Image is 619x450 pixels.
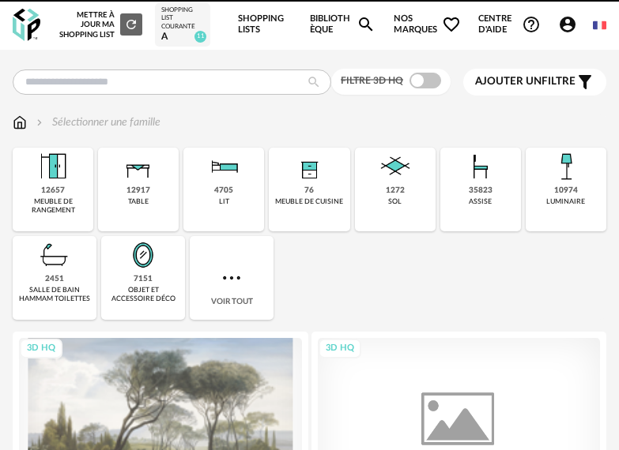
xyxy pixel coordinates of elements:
div: Voir tout [190,236,274,320]
div: A [161,31,204,43]
div: 2451 [45,274,64,284]
span: filtre [475,75,576,88]
span: Ajouter un [475,76,542,87]
span: Filtre 3D HQ [341,76,403,85]
div: table [128,197,149,206]
button: Ajouter unfiltre Filter icon [463,69,606,96]
span: Heart Outline icon [442,15,461,34]
img: Assise.png [462,148,500,186]
span: Filter icon [576,73,594,92]
div: 10974 [554,186,578,196]
div: 4705 [214,186,233,196]
div: lit [219,197,229,206]
div: 3D HQ [20,339,62,358]
div: 3D HQ [319,339,361,358]
div: salle de bain hammam toilettes [17,286,92,304]
img: Sol.png [376,148,414,186]
img: fr [593,19,606,32]
img: Miroir.png [124,236,162,274]
div: objet et accessoire déco [106,286,180,304]
span: Account Circle icon [558,15,577,34]
img: Meuble%20de%20rangement.png [34,148,72,186]
div: Shopping List courante [161,6,204,31]
div: 1272 [386,186,405,196]
div: assise [469,197,492,206]
div: 76 [304,186,314,196]
img: more.7b13dc1.svg [219,265,244,291]
div: sol [388,197,402,206]
img: Literie.png [205,148,243,186]
div: Mettre à jour ma Shopping List [59,10,142,39]
div: 12917 [126,186,150,196]
span: Centre d'aideHelp Circle Outline icon [478,13,541,36]
div: luminaire [546,197,585,206]
div: Sélectionner une famille [33,114,160,130]
span: Account Circle icon [558,15,584,34]
img: OXP [13,9,40,41]
div: 7151 [134,274,153,284]
span: Help Circle Outline icon [522,15,541,34]
img: Table.png [119,148,157,186]
div: 35823 [469,186,493,196]
img: Rangement.png [290,148,328,186]
span: 11 [194,31,206,43]
img: svg+xml;base64,PHN2ZyB3aWR0aD0iMTYiIGhlaWdodD0iMTYiIHZpZXdCb3g9IjAgMCAxNiAxNiIgZmlsbD0ibm9uZSIgeG... [33,114,46,130]
div: meuble de cuisine [275,197,343,206]
span: Magnify icon [357,15,376,34]
div: meuble de rangement [17,197,89,216]
a: Shopping List courante A 11 [161,6,204,43]
img: Luminaire.png [547,148,585,186]
img: Salle%20de%20bain.png [36,236,74,274]
div: 12657 [41,186,65,196]
img: svg+xml;base64,PHN2ZyB3aWR0aD0iMTYiIGhlaWdodD0iMTciIHZpZXdCb3g9IjAgMCAxNiAxNyIgZmlsbD0ibm9uZSIgeG... [13,114,27,130]
span: Refresh icon [124,21,138,28]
